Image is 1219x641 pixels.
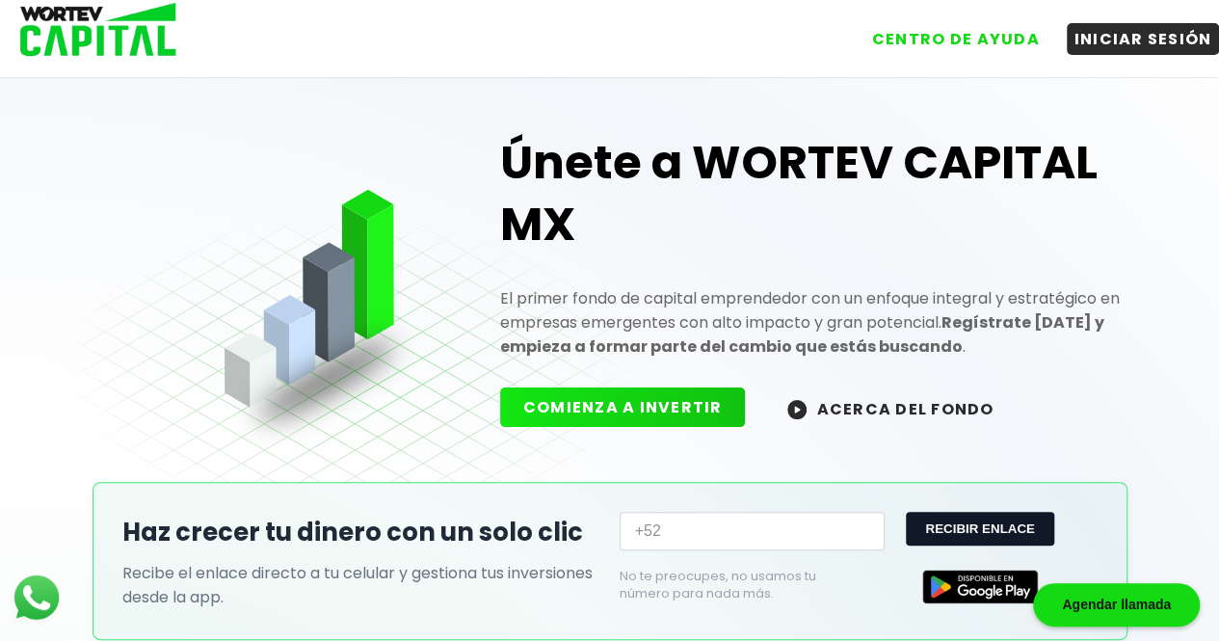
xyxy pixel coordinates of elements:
strong: Regístrate [DATE] y empieza a formar parte del cambio que estás buscando [500,311,1104,358]
img: wortev-capital-acerca-del-fondo [787,400,807,419]
p: Recibe el enlace directo a tu celular y gestiona tus inversiones desde la app. [122,561,600,609]
button: CENTRO DE AYUDA [864,23,1047,55]
button: RECIBIR ENLACE [906,512,1053,546]
h1: Únete a WORTEV CAPITAL MX [500,132,1158,255]
a: CENTRO DE AYUDA [845,9,1047,55]
button: ACERCA DEL FONDO [764,387,1017,429]
div: Agendar llamada [1033,583,1200,627]
button: COMIENZA A INVERTIR [500,387,746,427]
p: El primer fondo de capital emprendedor con un enfoque integral y estratégico en empresas emergent... [500,286,1158,359]
img: logos_whatsapp-icon.242b2217.svg [10,571,64,625]
a: COMIENZA A INVERTIR [500,396,765,418]
p: No te preocupes, no usamos tu número para nada más. [620,568,854,602]
img: Google Play [922,570,1038,603]
h2: Haz crecer tu dinero con un solo clic [122,514,600,551]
